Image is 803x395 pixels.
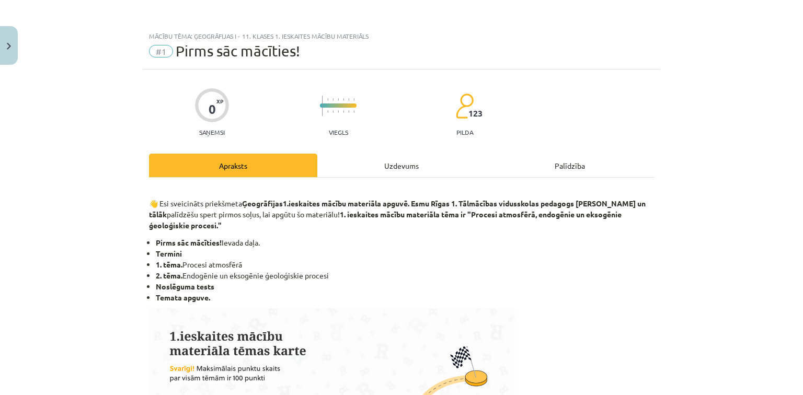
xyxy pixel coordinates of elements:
p: 👋 Esi sveicināts priekšmeta palīdzēšu spert pirmos soļus, lai apgūtu šo materiālu! [149,187,654,231]
img: icon-short-line-57e1e144782c952c97e751825c79c345078a6d821885a25fce030b3d8c18986b.svg [327,110,328,113]
span: Pirms sāc mācīties! [176,42,300,60]
p: Viegls [329,129,348,136]
strong: Termini [156,249,182,258]
strong: Pirms sāc mācīties! [156,238,222,247]
img: icon-short-line-57e1e144782c952c97e751825c79c345078a6d821885a25fce030b3d8c18986b.svg [338,110,339,113]
img: icon-short-line-57e1e144782c952c97e751825c79c345078a6d821885a25fce030b3d8c18986b.svg [343,98,344,101]
img: icon-short-line-57e1e144782c952c97e751825c79c345078a6d821885a25fce030b3d8c18986b.svg [332,98,334,101]
div: 0 [209,102,216,117]
img: icon-short-line-57e1e144782c952c97e751825c79c345078a6d821885a25fce030b3d8c18986b.svg [353,98,354,101]
p: pilda [456,129,473,136]
img: icon-short-line-57e1e144782c952c97e751825c79c345078a6d821885a25fce030b3d8c18986b.svg [353,110,354,113]
li: Ievada daļa. [156,237,654,248]
img: icon-close-lesson-0947bae3869378f0d4975bcd49f059093ad1ed9edebbc8119c70593378902aed.svg [7,43,11,50]
img: icon-short-line-57e1e144782c952c97e751825c79c345078a6d821885a25fce030b3d8c18986b.svg [343,110,344,113]
span: #1 [149,45,173,57]
strong: Temata apguve. [156,293,210,302]
span: XP [216,98,223,104]
strong: 1. tēma. [156,260,182,269]
p: Saņemsi [195,129,229,136]
div: Apraksts [149,154,317,177]
img: icon-short-line-57e1e144782c952c97e751825c79c345078a6d821885a25fce030b3d8c18986b.svg [327,98,328,101]
li: Endogēnie un eksogēnie ģeoloģiskie procesi [156,270,654,281]
div: Mācību tēma: Ģeogrāfijas i - 11. klases 1. ieskaites mācību materiāls [149,32,654,40]
strong: Ģeogrāfijas [242,199,283,208]
div: Uzdevums [317,154,486,177]
span: 123 [468,109,483,118]
strong: Noslēguma tests [156,282,214,291]
li: Procesi atmosfērā [156,259,654,270]
img: icon-short-line-57e1e144782c952c97e751825c79c345078a6d821885a25fce030b3d8c18986b.svg [348,98,349,101]
strong: 1.ieskaites mācību materiāla apguvē. Esmu Rīgas 1. Tālmācības vidusskolas pedagogs [PERSON_NAME] ... [149,199,646,219]
img: icon-short-line-57e1e144782c952c97e751825c79c345078a6d821885a25fce030b3d8c18986b.svg [338,98,339,101]
img: icon-short-line-57e1e144782c952c97e751825c79c345078a6d821885a25fce030b3d8c18986b.svg [332,110,334,113]
img: icon-long-line-d9ea69661e0d244f92f715978eff75569469978d946b2353a9bb055b3ed8787d.svg [322,96,323,116]
div: Palīdzība [486,154,654,177]
strong: 1. ieskaites mācību materiāla tēma ir "Procesi atmosfērā, endogēnie un eksogēnie ģeoloģiskie proc... [149,210,622,230]
img: icon-short-line-57e1e144782c952c97e751825c79c345078a6d821885a25fce030b3d8c18986b.svg [348,110,349,113]
strong: 2. tēma. [156,271,182,280]
img: students-c634bb4e5e11cddfef0936a35e636f08e4e9abd3cc4e673bd6f9a4125e45ecb1.svg [455,93,474,119]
